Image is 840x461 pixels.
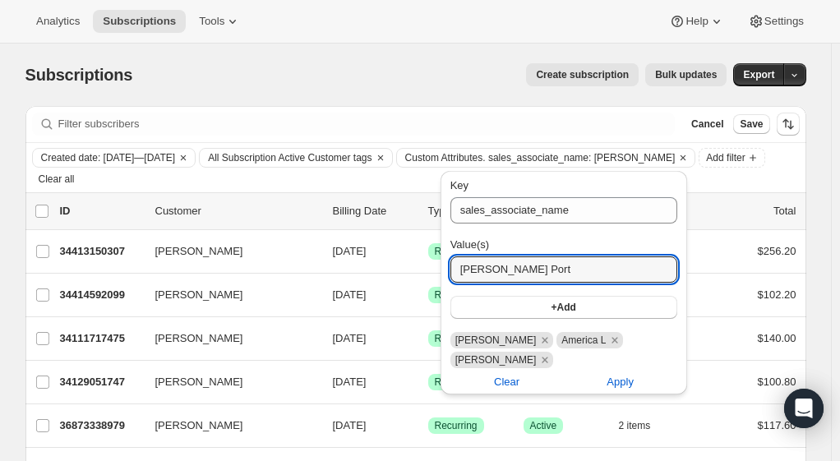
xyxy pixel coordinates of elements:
[619,414,669,437] button: 2 items
[607,374,634,390] span: Apply
[103,15,176,28] span: Subscriptions
[685,15,708,28] span: Help
[155,243,243,260] span: [PERSON_NAME]
[758,332,796,344] span: $140.00
[738,10,814,33] button: Settings
[145,413,310,439] button: [PERSON_NAME]
[691,118,723,131] span: Cancel
[706,151,745,164] span: Add filter
[538,333,552,348] button: Remove Scott v
[60,287,142,303] p: 34414592099
[60,243,142,260] p: 34413150307
[758,376,796,388] span: $100.80
[33,149,176,167] button: Created date: Sep 1, 2025—Sep 30, 2025
[199,15,224,28] span: Tools
[155,287,243,303] span: [PERSON_NAME]
[554,369,687,395] button: Apply
[372,149,389,167] button: Clear
[450,179,468,191] span: Key
[333,332,367,344] span: [DATE]
[60,374,142,390] p: 34129051747
[333,245,367,257] span: [DATE]
[773,203,796,219] p: Total
[526,63,639,86] button: Create subscription
[60,330,142,347] p: 34111717475
[60,203,142,219] p: ID
[619,419,651,432] span: 2 items
[36,15,80,28] span: Analytics
[60,284,796,307] div: 34414592099[PERSON_NAME][DATE]SuccessRecurringSuccessActive3 items$102.20
[561,334,606,346] span: America L
[175,149,192,167] button: Clear
[455,354,537,366] span: Carlos v
[494,374,519,390] span: Clear
[435,419,478,432] span: Recurring
[645,63,727,86] button: Bulk updates
[39,173,75,186] span: Clear all
[777,113,800,136] button: Sort the results
[405,151,676,164] span: Custom Attributes. sales_associate_name: [PERSON_NAME]
[699,148,764,168] button: Add filter
[333,376,367,388] span: [DATE]
[455,334,537,346] span: Scott v
[784,389,824,428] div: Open Intercom Messenger
[155,417,243,434] span: [PERSON_NAME]
[333,203,415,219] p: Billing Date
[155,330,243,347] span: [PERSON_NAME]
[208,151,372,164] span: All Subscription Active Customer tags
[26,10,90,33] button: Analytics
[155,374,243,390] span: [PERSON_NAME]
[659,10,734,33] button: Help
[536,68,629,81] span: Create subscription
[758,245,796,257] span: $256.20
[733,63,784,86] button: Export
[60,371,796,394] div: 34129051747[PERSON_NAME][DATE]SuccessRecurringSuccessActive1 item$100.80
[145,238,310,265] button: [PERSON_NAME]
[145,325,310,352] button: [PERSON_NAME]
[655,68,717,81] span: Bulk updates
[189,10,251,33] button: Tools
[764,15,804,28] span: Settings
[200,149,372,167] button: All Subscription Active Customer tags
[607,333,622,348] button: Remove America L
[758,419,796,431] span: $117.60
[551,301,575,314] span: +Add
[60,414,796,437] div: 36873338979[PERSON_NAME][DATE]SuccessRecurringSuccessActive2 items$117.60
[675,149,691,167] button: Clear
[758,288,796,301] span: $102.20
[441,369,574,395] button: Clear
[60,417,142,434] p: 36873338979
[25,66,133,84] span: Subscriptions
[530,419,557,432] span: Active
[333,288,367,301] span: [DATE]
[145,282,310,308] button: [PERSON_NAME]
[155,203,320,219] p: Customer
[428,203,510,219] div: Type
[93,10,186,33] button: Subscriptions
[333,419,367,431] span: [DATE]
[58,113,676,136] input: Filter subscribers
[450,296,677,319] button: +Add
[60,203,796,219] div: IDCustomerBilling DateTypeStatusItemsTotal
[60,240,796,263] div: 34413150307[PERSON_NAME][DATE]SuccessRecurringSuccessActive3 items$256.20
[41,151,176,164] span: Created date: [DATE]—[DATE]
[538,353,552,367] button: Remove Carlos v
[60,327,796,350] div: 34111717475[PERSON_NAME][DATE]SuccessRecurringSuccessActive1 item$140.00
[397,149,676,167] button: Custom Attributes. sales_associate_name: Scott v
[32,169,81,189] button: Clear all
[685,114,730,134] button: Cancel
[740,118,763,131] span: Save
[733,114,769,134] button: Save
[450,238,489,251] span: Value(s)
[743,68,774,81] span: Export
[145,369,310,395] button: [PERSON_NAME]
